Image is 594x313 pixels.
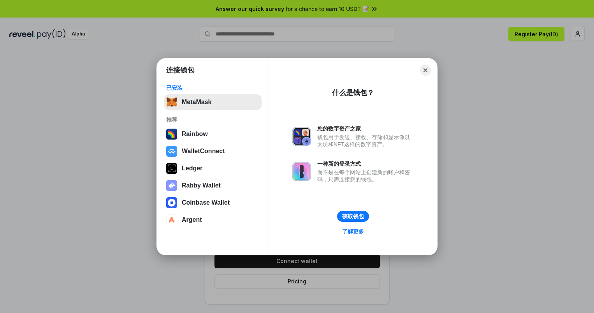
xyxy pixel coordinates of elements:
div: Ledger [182,165,202,172]
button: Rainbow [164,126,262,142]
div: WalletConnect [182,148,225,155]
div: 推荐 [166,116,259,123]
button: 获取钱包 [337,211,369,222]
button: Close [420,65,431,76]
div: 获取钱包 [342,213,364,220]
div: 什么是钱包？ [332,88,374,97]
img: svg+xml,%3Csvg%20width%3D%22120%22%20height%3D%22120%22%20viewBox%3D%220%200%20120%20120%22%20fil... [166,129,177,140]
button: Ledger [164,161,262,176]
img: svg+xml,%3Csvg%20width%3D%2228%22%20height%3D%2228%22%20viewBox%3D%220%200%2028%2028%22%20fill%3D... [166,197,177,208]
div: 了解更多 [342,228,364,235]
img: svg+xml,%3Csvg%20fill%3D%22none%22%20height%3D%2233%22%20viewBox%3D%220%200%2035%2033%22%20width%... [166,97,177,108]
div: 而不是在每个网站上创建新的账户和密码，只需连接您的钱包。 [317,169,414,183]
div: Rainbow [182,131,208,138]
button: MetaMask [164,94,262,110]
img: svg+xml,%3Csvg%20width%3D%2228%22%20height%3D%2228%22%20viewBox%3D%220%200%2028%2028%22%20fill%3D... [166,214,177,225]
img: svg+xml,%3Csvg%20xmlns%3D%22http%3A%2F%2Fwww.w3.org%2F2000%2Fsvg%22%20width%3D%2228%22%20height%3... [166,163,177,174]
a: 了解更多 [337,226,369,237]
div: Rabby Wallet [182,182,221,189]
div: 一种新的登录方式 [317,160,414,167]
div: Coinbase Wallet [182,199,230,206]
button: WalletConnect [164,143,262,159]
button: Coinbase Wallet [164,195,262,210]
img: svg+xml,%3Csvg%20xmlns%3D%22http%3A%2F%2Fwww.w3.org%2F2000%2Fsvg%22%20fill%3D%22none%22%20viewBox... [292,127,311,146]
div: MetaMask [182,99,211,106]
div: 钱包用于发送、接收、存储和显示像以太坊和NFT这样的数字资产。 [317,134,414,148]
img: svg+xml,%3Csvg%20xmlns%3D%22http%3A%2F%2Fwww.w3.org%2F2000%2Fsvg%22%20fill%3D%22none%22%20viewBox... [166,180,177,191]
button: Rabby Wallet [164,178,262,193]
div: 已安装 [166,84,259,91]
h1: 连接钱包 [166,65,194,75]
div: 您的数字资产之家 [317,125,414,132]
div: Argent [182,216,202,223]
img: svg+xml,%3Csvg%20xmlns%3D%22http%3A%2F%2Fwww.w3.org%2F2000%2Fsvg%22%20fill%3D%22none%22%20viewBox... [292,162,311,181]
button: Argent [164,212,262,228]
img: svg+xml,%3Csvg%20width%3D%2228%22%20height%3D%2228%22%20viewBox%3D%220%200%2028%2028%22%20fill%3D... [166,146,177,157]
